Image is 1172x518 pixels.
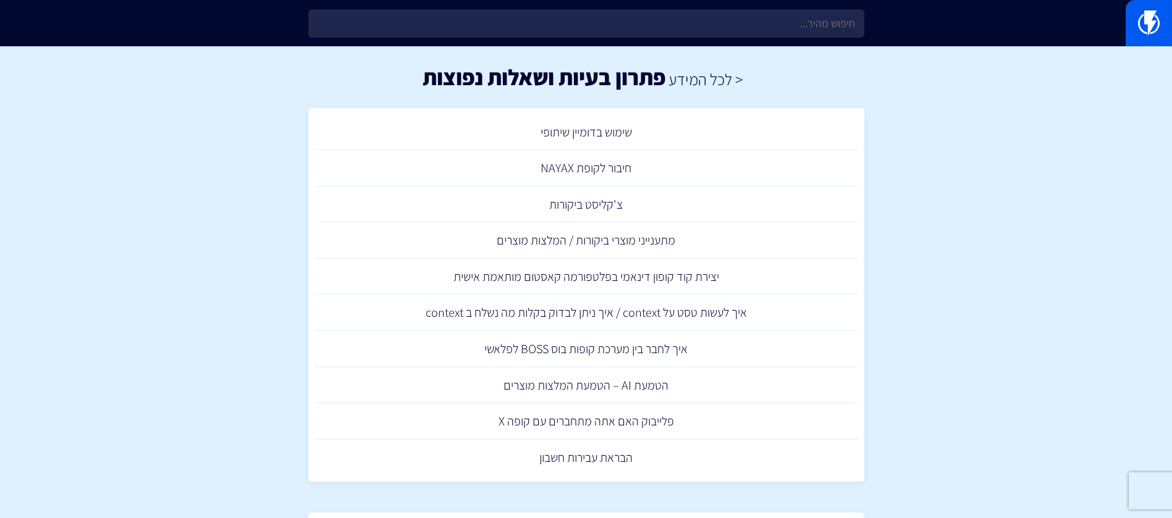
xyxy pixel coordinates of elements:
a: הטמעת AI – הטמעת המלצות מוצרים [314,367,858,404]
a: < לכל המידע [668,69,743,90]
a: יצירת קוד קופון דינאמי בפלטפורמה קאסטום מותאמת אישית [314,259,858,295]
a: מתענייני מוצרי ביקורות / המלצות מוצרים [314,222,858,259]
a: הבראת עבירות חשבון [314,440,858,476]
a: שימוש בדומיין שיתופי [314,114,858,151]
a: איך לעשות טסט על context / איך ניתן לבדוק בקלות מה נשלח ב context [314,295,858,331]
a: חיבור לקופת NAYAX [314,150,858,186]
input: חיפוש מהיר... [308,9,864,38]
a: פלייבוק האם אתה מתחברים עם קופה X [314,403,858,440]
a: צ'קליסט ביקורות [314,186,858,223]
a: איך לחבר בין מערכת קופות בוס BOSS לפלאשי [314,331,858,367]
h1: פתרון בעיות ושאלות נפוצות [423,65,665,90]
